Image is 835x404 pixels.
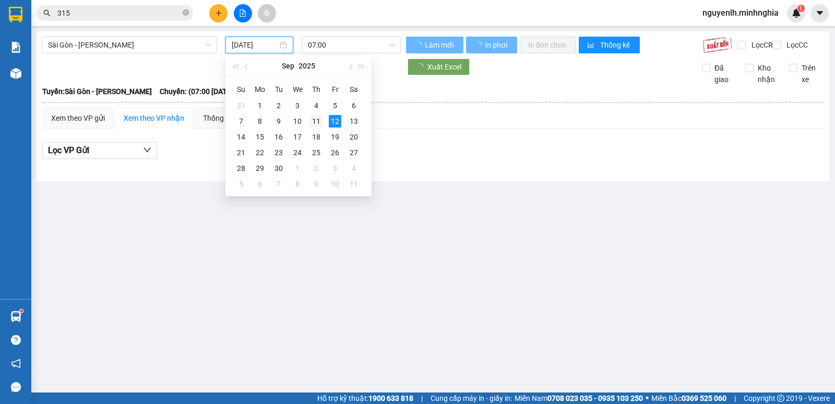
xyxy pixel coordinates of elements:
[406,37,463,53] button: Làm mới
[291,162,304,175] div: 1
[792,8,801,18] img: icon-new-feature
[254,99,266,112] div: 1
[124,112,184,124] div: Xem theo VP nhận
[547,394,643,402] strong: 0708 023 035 - 0935 103 250
[466,37,517,53] button: In phơi
[329,99,341,112] div: 5
[43,9,51,17] span: search
[232,39,278,51] input: 12/09/2025
[272,131,285,143] div: 16
[11,382,21,392] span: message
[60,25,68,33] span: environment
[254,146,266,159] div: 22
[734,393,736,404] span: |
[310,162,323,175] div: 2
[329,131,341,143] div: 19
[10,68,21,79] img: warehouse-icon
[307,176,326,192] td: 2025-10-09
[308,37,394,53] span: 07:00
[777,395,784,402] span: copyright
[515,393,643,404] span: Miền Nam
[651,393,726,404] span: Miền Bắc
[250,113,269,129] td: 2025-09-08
[272,178,285,190] div: 7
[326,176,344,192] td: 2025-10-10
[368,394,413,402] strong: 1900 633 818
[425,39,455,51] span: Làm mới
[250,176,269,192] td: 2025-10-06
[183,9,189,16] span: close-circle
[234,4,252,22] button: file-add
[269,113,288,129] td: 2025-09-09
[288,129,307,145] td: 2025-09-17
[329,178,341,190] div: 10
[344,160,363,176] td: 2025-10-04
[694,6,787,19] span: nguyenlh.minhnghia
[288,176,307,192] td: 2025-10-08
[291,178,304,190] div: 8
[344,98,363,113] td: 2025-09-06
[232,98,250,113] td: 2025-08-31
[579,37,640,53] button: bar-chartThống kê
[797,62,825,85] span: Trên xe
[10,42,21,53] img: solution-icon
[344,81,363,98] th: Sa
[310,99,323,112] div: 4
[235,115,247,128] div: 7
[326,129,344,145] td: 2025-09-19
[272,115,285,128] div: 9
[10,311,21,322] img: warehouse-icon
[42,87,152,96] b: Tuyến: Sài Gòn - [PERSON_NAME]
[272,162,285,175] div: 30
[288,145,307,160] td: 2025-09-24
[51,112,105,124] div: Xem theo VP gửi
[269,81,288,98] th: Tu
[232,145,250,160] td: 2025-09-21
[782,39,809,51] span: Lọc CC
[235,146,247,159] div: 21
[11,335,21,345] span: question-circle
[344,176,363,192] td: 2025-10-11
[42,142,157,159] button: Lọc VP Gửi
[215,9,222,17] span: plus
[250,145,269,160] td: 2025-09-22
[348,146,360,159] div: 27
[348,162,360,175] div: 4
[329,146,341,159] div: 26
[474,41,483,49] span: loading
[754,62,781,85] span: Kho nhận
[307,145,326,160] td: 2025-09-25
[250,129,269,145] td: 2025-09-15
[291,146,304,159] div: 24
[326,81,344,98] th: Fr
[5,36,199,49] li: 02523854854
[235,178,247,190] div: 5
[310,131,323,143] div: 18
[232,81,250,98] th: Su
[329,115,341,128] div: 12
[5,23,199,36] li: 01 [PERSON_NAME]
[291,131,304,143] div: 17
[307,81,326,98] th: Th
[288,81,307,98] th: We
[810,4,829,22] button: caret-down
[5,5,57,57] img: logo.jpg
[307,160,326,176] td: 2025-10-02
[254,115,266,128] div: 8
[307,98,326,113] td: 2025-09-04
[272,146,285,159] div: 23
[235,99,247,112] div: 31
[299,55,315,76] button: 2025
[344,113,363,129] td: 2025-09-13
[9,7,22,22] img: logo-vxr
[326,145,344,160] td: 2025-09-26
[254,162,266,175] div: 29
[282,55,294,76] button: Sep
[485,39,509,51] span: In phơi
[288,98,307,113] td: 2025-09-03
[431,393,512,404] span: Cung cấp máy in - giấy in:
[348,131,360,143] div: 20
[646,396,649,400] span: ⚪️
[203,112,233,124] div: Thống kê
[520,37,577,53] button: In đơn chọn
